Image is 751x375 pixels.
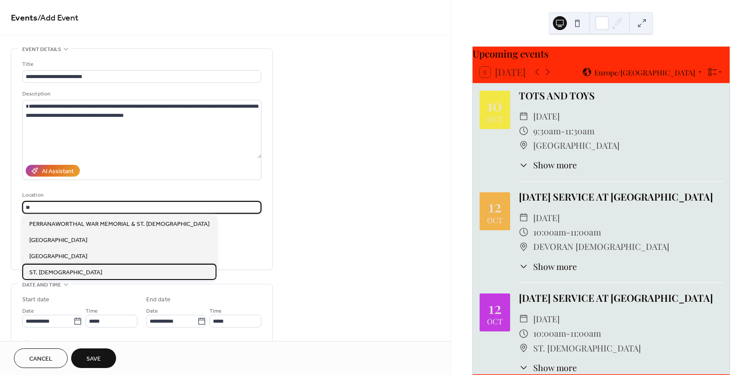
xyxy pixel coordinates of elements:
span: Date and time [22,280,61,290]
span: [GEOGRAPHIC_DATA] [29,252,87,261]
span: / Add Event [38,10,79,27]
span: Show more [533,159,577,171]
div: AI Assistant [42,167,74,176]
div: ​ [519,312,528,326]
span: Show more [533,260,577,273]
div: End date [146,295,171,304]
div: 12 [488,300,501,315]
button: AI Assistant [26,165,80,177]
button: ​Show more [519,159,577,171]
button: Save [71,348,116,368]
span: [DATE] [533,312,560,326]
div: ​ [519,260,528,273]
span: - [566,225,570,239]
div: 10 [487,97,502,112]
span: Save [86,355,101,364]
span: Date [146,307,158,316]
button: ​Show more [519,361,577,374]
span: DEVORAN [DEMOGRAPHIC_DATA] [533,239,669,254]
div: TOTS AND TOYS [519,89,723,103]
span: All day [33,339,48,348]
span: [DATE] [533,109,560,123]
div: ​ [519,341,528,355]
span: 9:30am [533,124,561,138]
span: - [561,124,565,138]
span: 11:00am [570,225,601,239]
div: Location [22,191,260,200]
span: - [566,326,570,341]
div: ​ [519,124,528,138]
span: Europe/[GEOGRAPHIC_DATA] [594,68,695,76]
div: Start date [22,295,49,304]
span: Time [86,307,98,316]
div: [DATE] SERVICE AT [GEOGRAPHIC_DATA] [519,190,723,205]
div: ​ [519,159,528,171]
a: Events [11,10,38,27]
span: [DATE] [533,211,560,225]
div: Description [22,89,260,99]
div: ​ [519,361,528,374]
button: Cancel [14,348,68,368]
span: Show more [533,361,577,374]
div: ​ [519,239,528,254]
div: Title [22,60,260,69]
span: ST. [DEMOGRAPHIC_DATA] [533,341,641,355]
span: Time [209,307,222,316]
div: 12 [488,198,501,214]
span: [GEOGRAPHIC_DATA] [29,236,87,245]
span: [GEOGRAPHIC_DATA] [533,138,620,153]
div: Oct [487,317,503,325]
span: 10:00am [533,225,566,239]
div: ​ [519,225,528,239]
span: Cancel [29,355,52,364]
div: ​ [519,326,528,341]
span: PERRANAWORTHAL WAR MEMORIAL & ST. [DEMOGRAPHIC_DATA] [29,220,209,229]
span: Event details [22,45,61,54]
div: ​ [519,211,528,225]
div: ​ [519,109,528,123]
div: ​ [519,138,528,153]
div: [DATE] SERVICE AT [GEOGRAPHIC_DATA] [519,291,723,306]
div: Oct [487,216,503,224]
span: 11:30am [565,124,594,138]
span: 11:00am [570,326,601,341]
span: 10:00am [533,326,566,341]
div: Upcoming events [473,47,730,61]
span: Date [22,307,34,316]
span: ST. [DEMOGRAPHIC_DATA] [29,268,102,277]
button: ​Show more [519,260,577,273]
div: Oct [487,115,503,123]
